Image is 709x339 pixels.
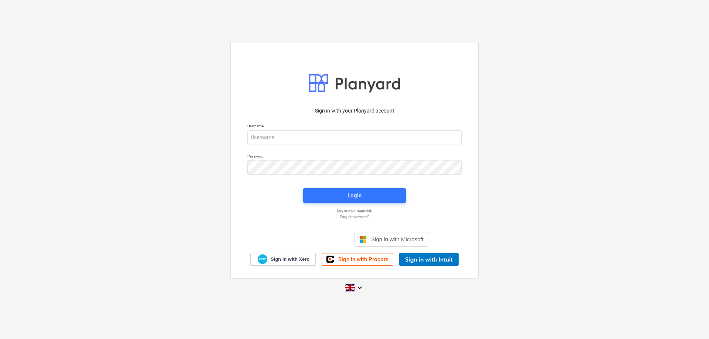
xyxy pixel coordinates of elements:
[277,231,352,248] iframe: Sign in with Google Button
[247,107,462,115] p: Sign in with your Planyard account
[281,231,349,248] div: Sign in with Google. Opens in new tab
[359,236,367,243] img: Microsoft logo
[322,253,393,266] a: Sign in with Procore
[355,283,364,292] i: keyboard_arrow_down
[303,188,406,203] button: Login
[338,256,388,263] span: Sign in with Procore
[347,191,362,200] div: Login
[247,124,462,130] p: Username
[271,256,309,263] span: Sign in with Xero
[250,253,316,266] a: Sign in with Xero
[371,236,424,242] span: Sign in with Microsoft
[247,130,462,145] input: Username
[247,154,462,160] p: Password
[244,214,465,219] a: Forgot password?
[258,254,267,264] img: Xero logo
[244,208,465,213] a: Log in with magic link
